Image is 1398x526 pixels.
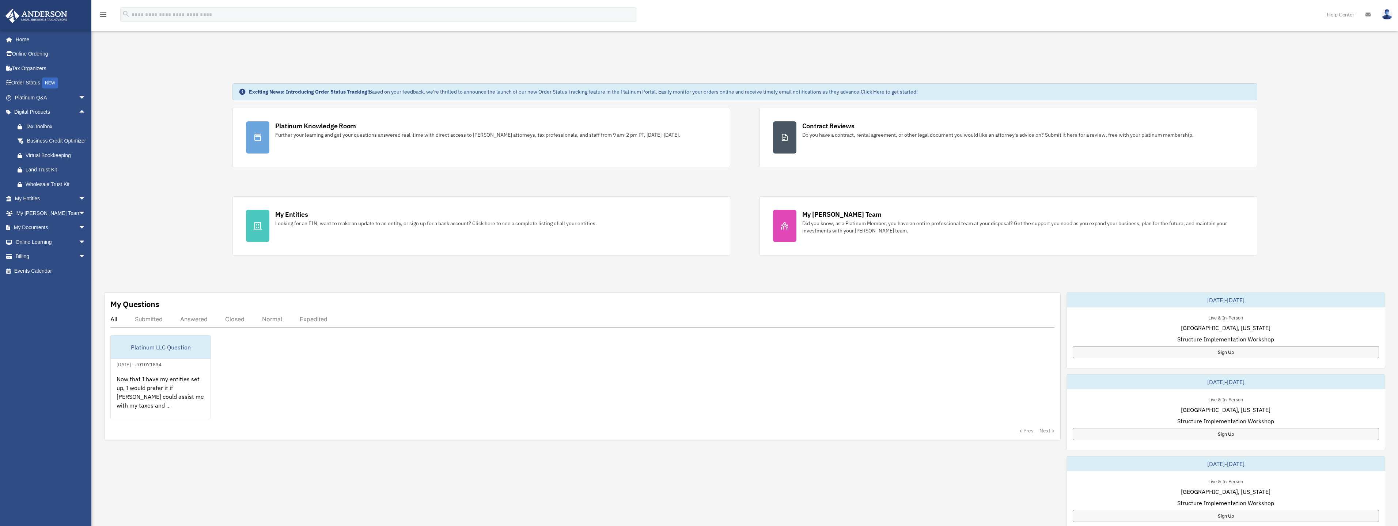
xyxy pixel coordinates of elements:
[232,196,730,256] a: My Entities Looking for an EIN, want to make an update to an entity, or sign up for a bank accoun...
[5,192,97,206] a: My Entitiesarrow_drop_down
[5,249,97,264] a: Billingarrow_drop_down
[42,77,58,88] div: NEW
[5,220,97,235] a: My Documentsarrow_drop_down
[759,196,1257,256] a: My [PERSON_NAME] Team Did you know, as a Platinum Member, you have an entire professional team at...
[26,151,88,160] div: Virtual Bookkeeping
[1181,487,1270,496] span: [GEOGRAPHIC_DATA], [US_STATE]
[275,210,308,219] div: My Entities
[26,122,88,131] div: Tax Toolbox
[1181,405,1270,414] span: [GEOGRAPHIC_DATA], [US_STATE]
[861,88,918,95] a: Click Here to get started!
[10,119,97,134] a: Tax Toolbox
[79,192,93,207] span: arrow_drop_down
[1067,375,1385,389] div: [DATE]-[DATE]
[79,206,93,221] span: arrow_drop_down
[1067,457,1385,471] div: [DATE]-[DATE]
[1177,499,1274,507] span: Structure Implementation Workshop
[275,121,356,130] div: Platinum Knowledge Room
[110,315,117,323] div: All
[802,220,1244,234] div: Did you know, as a Platinum Member, you have an entire professional team at your disposal? Get th...
[99,13,107,19] a: menu
[99,10,107,19] i: menu
[5,61,97,76] a: Tax Organizers
[802,131,1194,139] div: Do you have a contract, rental agreement, or other legal document you would like an attorney's ad...
[1202,395,1249,403] div: Live & In-Person
[26,165,88,174] div: Land Trust Kit
[79,249,93,264] span: arrow_drop_down
[10,163,97,177] a: Land Trust Kit
[5,206,97,220] a: My [PERSON_NAME] Teamarrow_drop_down
[111,369,211,426] div: Now that I have my entities set up, I would prefer it if [PERSON_NAME] could assist me with my ta...
[759,108,1257,167] a: Contract Reviews Do you have a contract, rental agreement, or other legal document you would like...
[79,220,93,235] span: arrow_drop_down
[26,180,88,189] div: Wholesale Trust Kit
[180,315,208,323] div: Answered
[5,235,97,249] a: Online Learningarrow_drop_down
[122,10,130,18] i: search
[5,76,97,91] a: Order StatusNEW
[111,360,167,368] div: [DATE] - #01071834
[5,32,93,47] a: Home
[300,315,327,323] div: Expedited
[262,315,282,323] div: Normal
[10,148,97,163] a: Virtual Bookkeeping
[10,134,97,148] a: Business Credit Optimizer
[249,88,918,95] div: Based on your feedback, we're thrilled to announce the launch of our new Order Status Tracking fe...
[111,336,211,359] div: Platinum LLC Question
[249,88,369,95] strong: Exciting News: Introducing Order Status Tracking!
[79,105,93,120] span: arrow_drop_up
[5,90,97,105] a: Platinum Q&Aarrow_drop_down
[5,47,97,61] a: Online Ordering
[1382,9,1393,20] img: User Pic
[79,235,93,250] span: arrow_drop_down
[1181,323,1270,332] span: [GEOGRAPHIC_DATA], [US_STATE]
[225,315,245,323] div: Closed
[802,210,882,219] div: My [PERSON_NAME] Team
[26,136,88,145] div: Business Credit Optimizer
[10,177,97,192] a: Wholesale Trust Kit
[5,264,97,278] a: Events Calendar
[1073,510,1379,522] a: Sign Up
[275,131,680,139] div: Further your learning and get your questions answered real-time with direct access to [PERSON_NAM...
[232,108,730,167] a: Platinum Knowledge Room Further your learning and get your questions answered real-time with dire...
[1177,417,1274,425] span: Structure Implementation Workshop
[1202,477,1249,485] div: Live & In-Person
[1202,313,1249,321] div: Live & In-Person
[1067,293,1385,307] div: [DATE]-[DATE]
[802,121,855,130] div: Contract Reviews
[275,220,597,227] div: Looking for an EIN, want to make an update to an entity, or sign up for a bank account? Click her...
[110,299,159,310] div: My Questions
[5,105,97,120] a: Digital Productsarrow_drop_up
[135,315,163,323] div: Submitted
[3,9,69,23] img: Anderson Advisors Platinum Portal
[110,335,211,419] a: Platinum LLC Question[DATE] - #01071834Now that I have my entities set up, I would prefer it if [...
[1073,346,1379,358] a: Sign Up
[79,90,93,105] span: arrow_drop_down
[1177,335,1274,344] span: Structure Implementation Workshop
[1073,428,1379,440] a: Sign Up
